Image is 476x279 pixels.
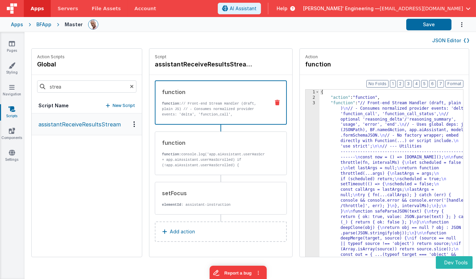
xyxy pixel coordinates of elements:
[306,95,319,100] div: 2
[305,60,407,69] h4: function
[162,152,265,184] p: console.log('app.aiAssistant.userHasScrolled:' + app.aiAssistant.userHasScrolled) if (!app.aiAssi...
[36,21,51,28] div: BFApp
[155,60,257,69] h4: assistantReceiveResultsStream
[366,80,389,88] button: No Folds
[306,90,319,95] div: 1
[452,18,465,32] button: Options
[436,256,473,269] button: Dev Tools
[413,80,420,88] button: 4
[155,54,287,60] p: Script
[162,101,264,155] p: // Front-end Stream Handler (draft, plain JS) // - Consumes normalized provider events: 'delta', ...
[88,20,98,29] img: 11ac31fe5dc3d0eff3fbbbf7b26fa6e1
[38,102,69,109] h5: Script Name
[303,5,380,12] span: [PERSON_NAME]' Engineering —
[37,54,65,60] p: Action Scripts
[162,102,181,106] strong: function:
[92,5,121,12] span: File Assets
[58,5,78,12] span: Servers
[432,37,469,44] button: JSON Editor
[437,80,444,88] button: 7
[129,121,139,127] div: Options
[230,5,257,12] span: AI Assistant
[31,5,44,12] span: Apps
[113,102,135,109] p: New Script
[162,189,265,197] div: setFocus
[406,19,452,30] button: Save
[11,21,23,28] div: Apps
[162,88,264,96] div: function
[305,54,463,60] p: Action
[32,113,142,135] button: assistantReceiveResultsStream
[162,203,181,207] strong: elementId
[405,80,412,88] button: 3
[37,80,136,93] input: Search scripts
[218,3,261,14] button: AI Assistant
[170,228,195,236] p: Add action
[303,5,471,12] button: [PERSON_NAME]' Engineering — [EMAIL_ADDRESS][DOMAIN_NAME]
[65,21,83,28] div: Master
[34,120,121,128] p: assistantReceiveResultsStream
[277,5,288,12] span: Help
[162,152,181,156] strong: function:
[162,202,265,207] p: : assistant-instruction
[397,80,404,88] button: 2
[37,60,65,69] h4: global
[162,139,265,147] div: function
[106,102,135,109] button: New Script
[445,80,463,88] button: Format
[155,221,287,242] button: Add action
[390,80,396,88] button: 1
[429,80,436,88] button: 6
[421,80,428,88] button: 5
[380,5,463,12] span: [EMAIL_ADDRESS][DOMAIN_NAME]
